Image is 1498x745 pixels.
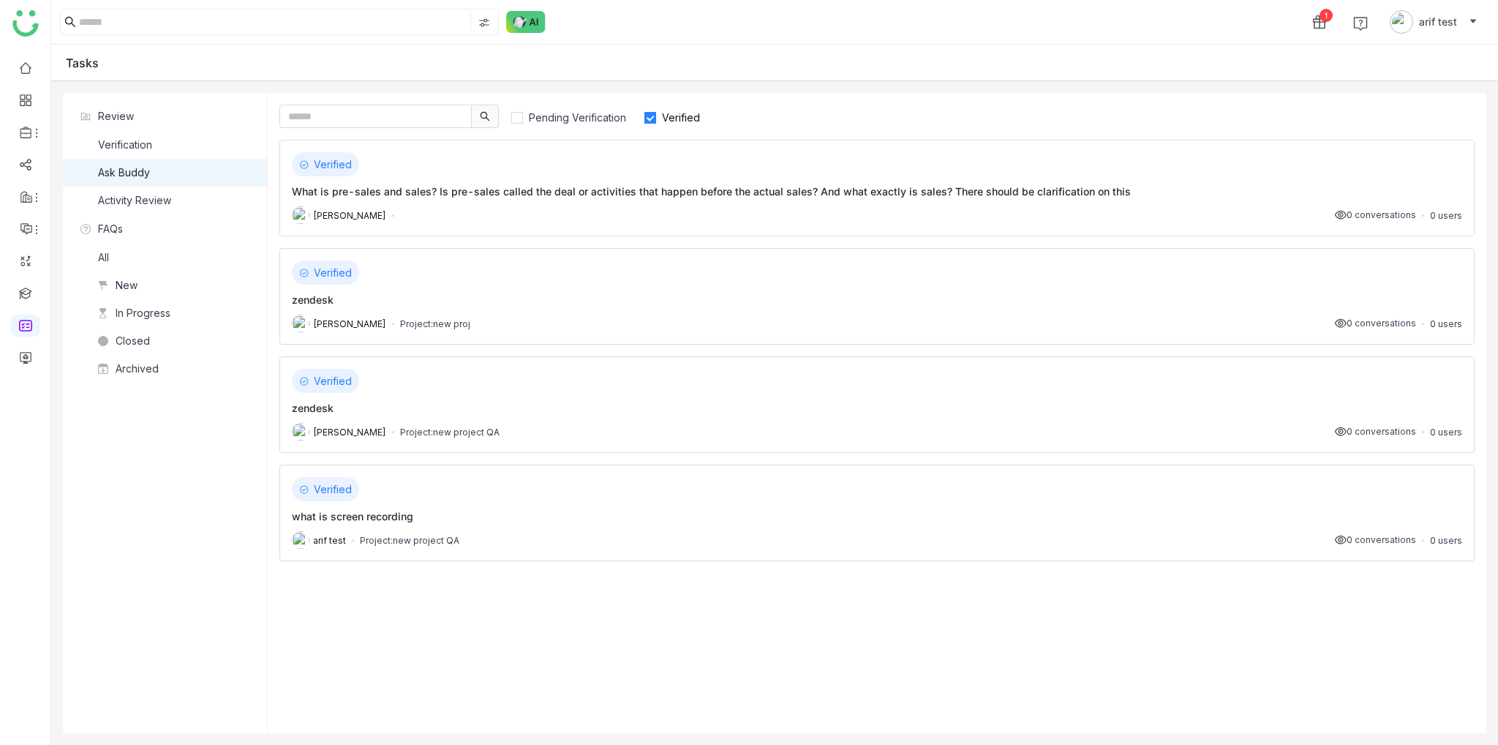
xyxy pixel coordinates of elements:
img: search-type.svg [478,17,490,29]
div: What is pre-sales and sales? Is pre-sales called the deal or activities that happen before the ac... [292,184,1462,199]
img: 684abccfde261c4b36a4c026 [292,531,309,549]
div: Verification [98,137,152,153]
div: Archived [116,361,159,377]
span: Pending Verification [523,111,632,124]
div: new project QA [400,427,500,438]
img: ask-buddy-normal.svg [506,11,546,33]
div: 0 users [1430,318,1462,329]
div: Ask Buddy [98,165,150,181]
button: arif test [1387,10,1480,34]
img: views.svg [1335,534,1347,546]
div: 0 conversations [1335,209,1416,222]
img: 684a9aedde261c4b36a3ced9 [292,206,309,224]
img: 684a9aedde261c4b36a3ced9 [292,423,309,441]
img: 684a9aedde261c4b36a3ced9 [292,315,309,332]
span: Verified [314,483,352,495]
img: views.svg [1335,426,1347,438]
span: FAQs [98,221,123,237]
div: Closed [116,333,150,349]
span: Verified [314,266,352,279]
div: 0 conversations [1335,426,1416,438]
span: arif test [1419,14,1457,30]
div: what is screen recording [292,509,1462,524]
div: new proj [400,318,470,329]
div: 0 conversations [1335,318,1416,330]
div: zendesk [292,400,1462,416]
div: Tasks [66,56,99,70]
div: 0 users [1430,535,1462,546]
div: new project QA [360,535,459,546]
div: [PERSON_NAME] [292,206,386,224]
span: Project: [360,535,393,546]
span: Review [98,108,134,124]
span: Verified [656,111,706,124]
div: Activity Review [98,192,171,209]
div: 1 [1320,9,1333,22]
span: Verified [314,158,352,171]
span: Project: [400,427,433,438]
div: 0 users [1430,427,1462,438]
div: [PERSON_NAME] [292,423,386,441]
div: zendesk [292,292,1462,307]
div: 0 conversations [1335,534,1416,547]
div: New [116,277,138,293]
div: 0 users [1430,210,1462,221]
img: views.svg [1335,209,1347,221]
span: Project: [400,318,433,329]
span: Verified [314,375,352,387]
div: arif test [292,531,346,549]
img: help.svg [1353,16,1368,31]
img: logo [12,10,39,37]
img: avatar [1390,10,1413,34]
img: views.svg [1335,318,1347,329]
div: All [98,250,109,266]
div: In Progress [116,305,170,321]
div: [PERSON_NAME] [292,315,386,332]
